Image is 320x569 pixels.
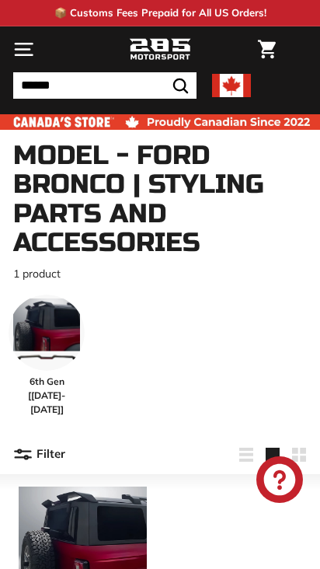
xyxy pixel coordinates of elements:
p: 1 product [13,266,307,282]
span: 6th Gen [[DATE]-[DATE]] [9,375,85,417]
p: 📦 Customs Fees Prepaid for All US Orders! [54,5,266,21]
inbox-online-store-chat: Shopify online store chat [252,456,308,507]
a: Cart [250,27,283,72]
img: Logo_285_Motorsport_areodynamics_components [129,37,191,63]
button: Filter [13,436,65,473]
a: 6th Gen [[DATE]-[DATE]] [9,295,85,417]
input: Search [13,72,197,99]
h1: Model - Ford Bronco | Styling Parts and Accessories [13,141,307,258]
